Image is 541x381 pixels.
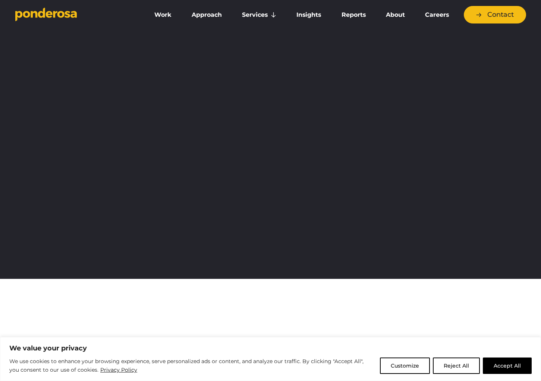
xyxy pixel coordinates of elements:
[333,7,374,23] a: Reports
[9,344,532,353] p: We value your privacy
[377,7,413,23] a: About
[483,358,532,374] button: Accept All
[183,7,230,23] a: Approach
[288,7,330,23] a: Insights
[464,6,526,23] a: Contact
[416,7,457,23] a: Careers
[380,358,430,374] button: Customize
[100,365,138,374] a: Privacy Policy
[233,7,285,23] a: Services
[15,7,135,22] a: Go to homepage
[146,7,180,23] a: Work
[9,357,374,375] p: We use cookies to enhance your browsing experience, serve personalized ads or content, and analyz...
[433,358,480,374] button: Reject All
